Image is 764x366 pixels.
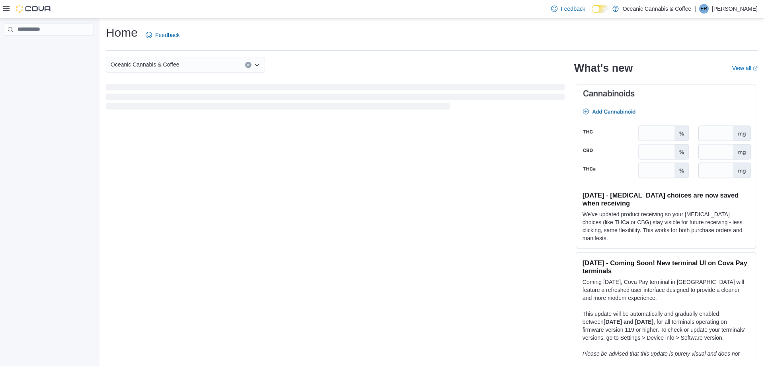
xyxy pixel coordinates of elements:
span: ER [701,4,707,14]
a: Feedback [548,1,588,17]
h3: [DATE] - Coming Soon! New terminal UI on Cova Pay terminals [583,259,749,275]
nav: Complex example [5,37,94,57]
p: Coming [DATE], Cova Pay terminal in [GEOGRAPHIC_DATA] will feature a refreshed user interface des... [583,278,749,302]
em: Please be advised that this update is purely visual and does not impact payment functionality. [583,350,740,365]
svg: External link [753,66,758,71]
h3: [DATE] - [MEDICAL_DATA] choices are now saved when receiving [583,191,749,207]
a: Feedback [142,27,183,43]
button: Open list of options [254,62,260,68]
span: Oceanic Cannabis & Coffee [111,60,179,69]
p: This update will be automatically and gradually enabled between , for all terminals operating on ... [583,310,749,342]
span: Feedback [561,5,585,13]
p: Oceanic Cannabis & Coffee [623,4,692,14]
div: Emma Rouzes [699,4,709,14]
h1: Home [106,25,138,41]
input: Dark Mode [592,5,608,13]
img: Cova [16,5,52,13]
p: | [694,4,696,14]
h2: What's new [574,62,633,74]
p: [PERSON_NAME] [712,4,758,14]
p: We've updated product receiving so your [MEDICAL_DATA] choices (like THCa or CBG) stay visible fo... [583,210,749,242]
a: View allExternal link [732,65,758,71]
span: Feedback [155,31,179,39]
button: Clear input [245,62,251,68]
strong: [DATE] and [DATE] [604,319,653,325]
span: Loading [106,86,565,111]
